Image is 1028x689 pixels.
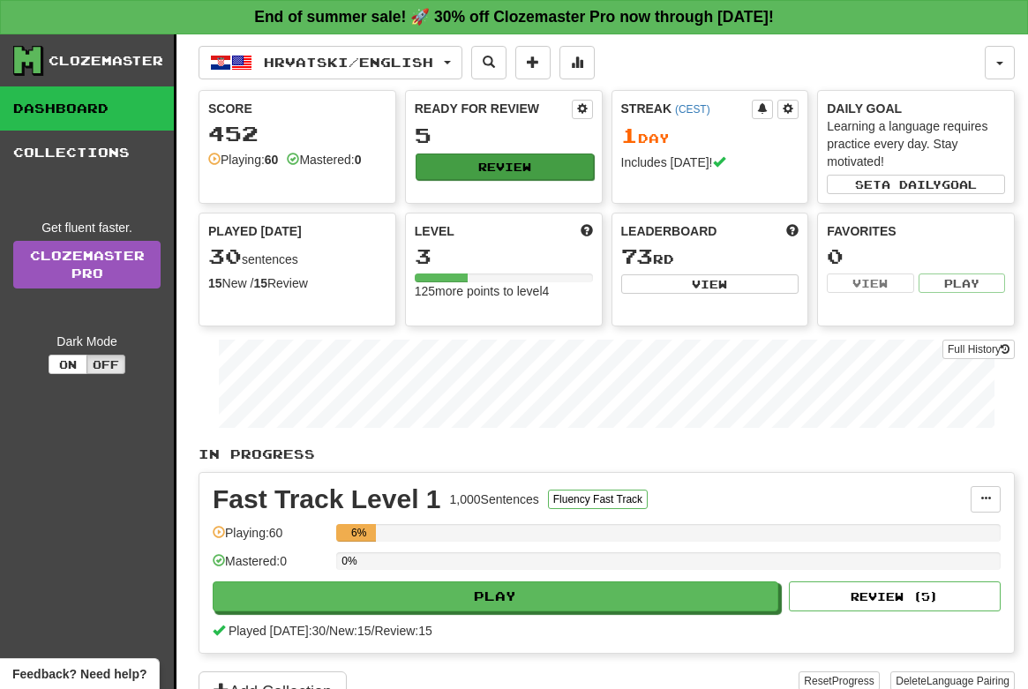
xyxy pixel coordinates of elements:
[450,491,539,508] div: 1,000 Sentences
[621,100,753,117] div: Streak
[253,276,267,290] strong: 15
[86,355,125,374] button: Off
[789,581,1001,611] button: Review (5)
[882,178,942,191] span: a daily
[208,100,386,117] div: Score
[213,552,327,581] div: Mastered: 0
[621,124,799,147] div: Day
[827,245,1005,267] div: 0
[675,103,710,116] a: (CEST)
[621,243,653,268] span: 73
[827,273,913,293] button: View
[13,333,161,350] div: Dark Mode
[371,624,375,638] span: /
[832,675,874,687] span: Progress
[415,222,454,240] span: Level
[416,154,594,180] button: Review
[621,222,717,240] span: Leaderboard
[213,524,327,553] div: Playing: 60
[265,153,279,167] strong: 60
[208,276,222,290] strong: 15
[254,8,774,26] strong: End of summer sale! 🚀 30% off Clozemaster Pro now through [DATE]!
[199,46,462,79] button: Hrvatski/English
[341,524,376,542] div: 6%
[919,273,1005,293] button: Play
[13,241,161,288] a: ClozemasterPro
[213,581,778,611] button: Play
[208,245,386,268] div: sentences
[229,624,326,638] span: Played [DATE]: 30
[621,154,799,171] div: Includes [DATE]!
[287,151,361,169] div: Mastered:
[49,52,163,70] div: Clozemaster
[208,123,386,145] div: 452
[374,624,431,638] span: Review: 15
[264,55,433,70] span: Hrvatski / English
[927,675,1009,687] span: Language Pairing
[49,355,87,374] button: On
[827,117,1005,170] div: Learning a language requires practice every day. Stay motivated!
[415,100,572,117] div: Ready for Review
[786,222,799,240] span: This week in points, UTC
[415,245,593,267] div: 3
[471,46,506,79] button: Search sentences
[13,219,161,236] div: Get fluent faster.
[329,624,371,638] span: New: 15
[415,124,593,146] div: 5
[548,490,648,509] button: Fluency Fast Track
[199,446,1015,463] p: In Progress
[827,100,1005,117] div: Daily Goal
[942,340,1015,359] button: Full History
[208,222,302,240] span: Played [DATE]
[208,243,242,268] span: 30
[515,46,551,79] button: Add sentence to collection
[559,46,595,79] button: More stats
[827,222,1005,240] div: Favorites
[621,245,799,268] div: rd
[581,222,593,240] span: Score more points to level up
[621,123,638,147] span: 1
[621,274,799,294] button: View
[208,274,386,292] div: New / Review
[213,486,441,513] div: Fast Track Level 1
[12,665,146,683] span: Open feedback widget
[415,282,593,300] div: 125 more points to level 4
[355,153,362,167] strong: 0
[326,624,329,638] span: /
[827,175,1005,194] button: Seta dailygoal
[208,151,278,169] div: Playing:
